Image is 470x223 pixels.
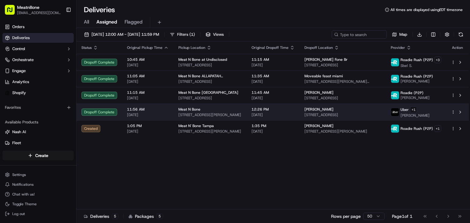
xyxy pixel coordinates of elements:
[84,18,89,26] span: All
[66,111,69,116] span: •
[203,30,226,39] button: Views
[61,151,74,156] span: Pylon
[252,129,295,134] span: [DATE]
[304,63,381,68] span: [STREET_ADDRESS]
[2,210,74,218] button: Log out
[304,79,381,84] span: [STREET_ADDRESS][PERSON_NAME][MEDICAL_DATA]
[304,129,381,134] span: [STREET_ADDRESS][PERSON_NAME]
[66,94,69,99] span: •
[252,96,295,101] span: [DATE]
[401,79,433,84] span: [PERSON_NAME]
[252,57,295,62] span: 11:15 AM
[6,79,41,84] div: Past conversations
[125,18,143,26] span: Flagged
[252,79,295,84] span: [DATE]
[332,30,387,39] input: Type to search
[6,105,16,117] img: Wisdom Oko
[12,202,37,207] span: Toggle Theme
[12,111,17,116] img: 1736555255976-a54dd68f-1ca7-489b-9aae-adbdc363a1c4
[127,96,169,101] span: [DATE]
[81,30,162,39] button: [DATE] 12:00 AM - [DATE] 11:59 PM
[401,90,423,95] span: Roadie (P2P)
[17,10,61,15] button: [EMAIL_ADDRESS][DOMAIN_NAME]
[95,78,111,85] button: See all
[252,63,295,68] span: [DATE]
[401,95,430,100] span: [PERSON_NAME]
[2,151,74,160] button: Create
[2,127,74,137] button: Nash AI
[70,111,82,116] span: [DATE]
[91,32,159,37] span: [DATE] 12:00 AM - [DATE] 11:59 PM
[156,214,163,219] div: 5
[178,107,200,112] span: Meat N Bone
[391,91,399,99] img: roadie-logo-v2.jpg
[178,79,242,84] span: [STREET_ADDRESS]
[6,58,17,69] img: 1736555255976-a54dd68f-1ca7-489b-9aae-adbdc363a1c4
[410,106,417,113] button: +1
[177,32,195,37] span: Filters
[16,39,110,46] input: Got a question? Start typing here...
[12,35,30,41] span: Deliveries
[178,57,227,62] span: Meat N Bone at Undisclosed
[213,32,224,37] span: Views
[58,136,98,142] span: API Documentation
[12,192,35,197] span: Chat with us!
[2,55,74,65] button: Orchestrate
[28,64,84,69] div: We're available if you need us!
[304,90,334,95] span: [PERSON_NAME]
[392,213,412,219] div: Page 1 of 1
[35,152,48,159] span: Create
[2,200,74,208] button: Toggle Theme
[6,6,18,18] img: Nash
[52,137,57,142] div: 💻
[28,58,100,64] div: Start new chat
[304,107,334,112] span: [PERSON_NAME]
[391,45,405,50] span: Provider
[252,123,295,128] span: 1:35 PM
[457,30,465,39] button: Refresh
[178,129,242,134] span: [STREET_ADDRESS][PERSON_NAME]
[96,18,117,26] span: Assigned
[252,45,289,50] span: Original Dropoff Time
[112,214,118,219] div: 5
[178,112,242,117] span: [STREET_ADDRESS][PERSON_NAME]
[451,45,464,50] div: Action
[127,63,169,68] span: [DATE]
[12,68,26,74] span: Engage
[19,111,65,116] span: Wisdom [PERSON_NAME]
[2,33,74,43] a: Deliveries
[2,117,74,127] div: Available Products
[127,79,169,84] span: [DATE]
[127,112,169,117] span: [DATE]
[127,123,169,128] span: 1:05 PM
[43,151,74,156] a: Powered byPylon
[2,22,74,32] a: Orders
[399,32,407,37] span: Map
[401,63,441,68] span: Sbel S.
[127,129,169,134] span: [DATE]
[6,24,111,34] p: Welcome 👋
[304,57,348,62] span: [PERSON_NAME] Fone Br
[178,96,242,101] span: [STREET_ADDRESS]
[2,2,63,17] button: MeatnBone[EMAIL_ADDRESS][DOMAIN_NAME]
[5,129,71,135] a: Nash AI
[127,90,169,95] span: 11:15 AM
[12,79,29,85] span: Analytics
[5,90,10,95] img: Shopify logo
[304,123,334,128] span: [PERSON_NAME]
[401,113,430,118] span: [PERSON_NAME]
[129,213,163,219] div: Packages
[2,77,74,87] a: Analytics
[104,60,111,67] button: Start new chat
[2,190,74,199] button: Chat with us!
[390,7,463,12] span: All times are displayed using EDT timezone
[2,170,74,179] button: Settings
[49,134,101,145] a: 💻API Documentation
[391,58,399,66] img: roadie-logo-v2.jpg
[391,75,399,83] img: roadie-logo-v2.jpg
[6,137,11,142] div: 📗
[17,4,39,10] button: MeatnBone
[252,107,295,112] span: 12:26 PM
